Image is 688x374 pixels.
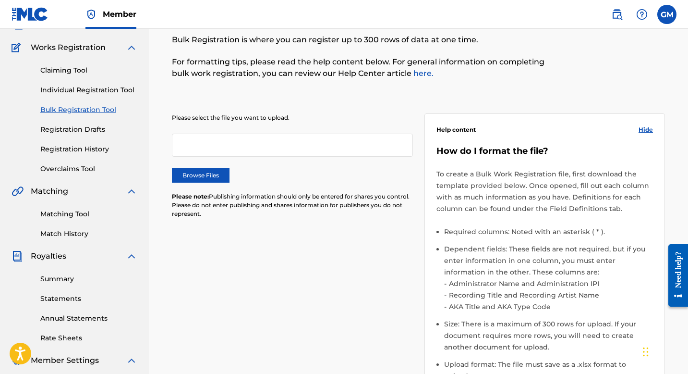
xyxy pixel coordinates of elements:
[40,85,137,95] a: Individual Registration Tool
[444,226,653,243] li: Required columns: Noted with an asterisk ( * ).
[40,274,137,284] a: Summary
[447,301,653,312] li: AKA Title and AKA Type Code
[31,42,106,53] span: Works Registration
[31,250,66,262] span: Royalties
[172,193,209,200] span: Please note:
[12,19,61,30] a: CatalogCatalog
[661,237,688,314] iframe: Resource Center
[436,125,476,134] span: Help content
[447,278,653,289] li: Administrator Name and Administration IPI
[172,168,229,183] label: Browse Files
[632,5,652,24] div: Help
[444,318,653,359] li: Size: There is a maximum of 300 rows for upload. If your document requires more rows, you will ne...
[31,186,68,197] span: Matching
[607,5,627,24] a: Public Search
[40,313,137,324] a: Annual Statements
[172,113,413,122] p: Please select the file you want to upload.
[126,42,137,53] img: expand
[31,355,99,366] span: Member Settings
[126,250,137,262] img: expand
[40,164,137,174] a: Overclaims Tool
[172,34,552,46] p: Bulk Registration is where you can register up to 300 rows of data at one time.
[126,186,137,197] img: expand
[40,333,137,343] a: Rate Sheets
[85,9,97,20] img: Top Rightsholder
[12,355,23,366] img: Member Settings
[444,243,653,318] li: Dependent fields: These fields are not required, but if you enter information in one column, you ...
[40,294,137,304] a: Statements
[636,9,648,20] img: help
[40,229,137,239] a: Match History
[40,144,137,154] a: Registration History
[447,289,653,301] li: Recording Title and Recording Artist Name
[40,105,137,115] a: Bulk Registration Tool
[657,5,676,24] div: User Menu
[40,209,137,219] a: Matching Tool
[12,42,24,53] img: Works Registration
[411,69,434,78] a: here.
[172,192,413,218] p: Publishing information should only be entered for shares you control. Please do not enter publish...
[12,250,23,262] img: Royalties
[40,65,137,75] a: Claiming Tool
[126,355,137,366] img: expand
[643,337,649,366] div: Drag
[103,9,136,20] span: Member
[12,7,48,21] img: MLC Logo
[639,125,653,134] span: Hide
[611,9,623,20] img: search
[640,328,688,374] iframe: Chat Widget
[40,125,137,135] a: Registration Drafts
[12,186,24,197] img: Matching
[436,146,653,157] h5: How do I format the file?
[172,56,552,79] p: For formatting tips, please read the help content below. For general information on completing bu...
[436,168,653,214] p: To create a Bulk Work Registration file, first download the template provided below. Once opened,...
